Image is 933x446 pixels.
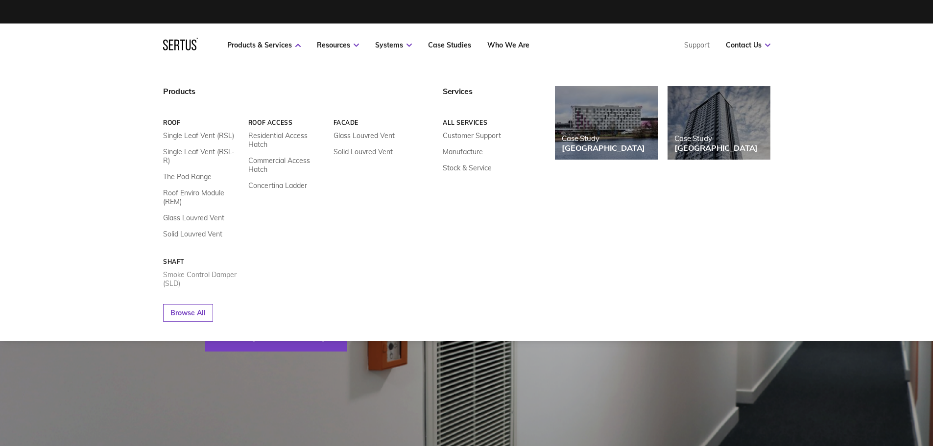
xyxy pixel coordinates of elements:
a: Single Leaf Vent (RSL-R) [163,147,241,165]
div: Services [443,86,526,106]
a: Who We Are [487,41,529,49]
a: Smoke Control Damper (SLD) [163,270,241,288]
a: All services [443,119,526,126]
a: Browse All [163,304,213,322]
a: Case Study[GEOGRAPHIC_DATA] [555,86,658,160]
a: Solid Louvred Vent [163,230,222,238]
div: [GEOGRAPHIC_DATA] [674,143,758,153]
a: Contact Us [726,41,770,49]
a: Manufacture [443,147,483,156]
a: Commercial Access Hatch [248,156,326,174]
a: Resources [317,41,359,49]
div: [GEOGRAPHIC_DATA] [562,143,645,153]
div: Case Study [674,134,758,143]
a: Concertina Ladder [248,181,307,190]
iframe: Chat Widget [757,332,933,446]
a: Roof [163,119,241,126]
a: Systems [375,41,412,49]
a: Customer Support [443,131,501,140]
a: Glass Louvred Vent [333,131,394,140]
a: Products & Services [227,41,301,49]
a: Single Leaf Vent (RSL) [163,131,234,140]
a: The Pod Range [163,172,212,181]
a: Support [684,41,710,49]
a: Solid Louvred Vent [333,147,392,156]
a: Shaft [163,258,241,265]
a: Residential Access Hatch [248,131,326,149]
a: Facade [333,119,411,126]
a: Roof Access [248,119,326,126]
a: Roof Enviro Module (REM) [163,188,241,206]
div: Products [163,86,411,106]
div: Case Study [562,134,645,143]
a: Stock & Service [443,164,492,172]
a: Case Studies [428,41,471,49]
a: Glass Louvred Vent [163,213,224,222]
a: Case Study[GEOGRAPHIC_DATA] [668,86,770,160]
